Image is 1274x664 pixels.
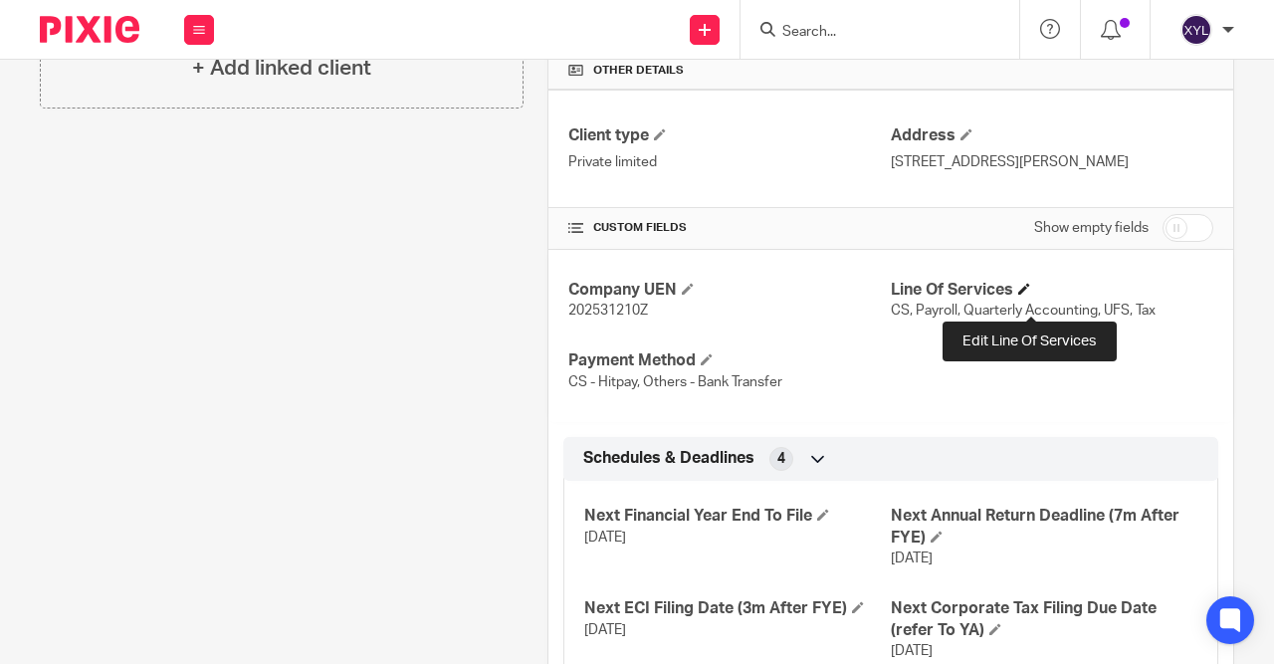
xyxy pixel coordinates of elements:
[891,552,933,565] span: [DATE]
[192,53,371,84] h4: + Add linked client
[777,449,785,469] span: 4
[568,152,891,172] p: Private limited
[568,375,782,389] span: CS - Hitpay, Others - Bank Transfer
[583,448,754,469] span: Schedules & Deadlines
[568,280,891,301] h4: Company UEN
[891,280,1213,301] h4: Line Of Services
[584,506,891,527] h4: Next Financial Year End To File
[891,506,1197,549] h4: Next Annual Return Deadline (7m After FYE)
[40,16,139,43] img: Pixie
[584,598,891,619] h4: Next ECI Filing Date (3m After FYE)
[1180,14,1212,46] img: svg%3E
[891,125,1213,146] h4: Address
[568,350,891,371] h4: Payment Method
[568,125,891,146] h4: Client type
[891,644,933,658] span: [DATE]
[568,220,891,236] h4: CUSTOM FIELDS
[780,24,959,42] input: Search
[568,304,648,318] span: 202531210Z
[891,152,1213,172] p: [STREET_ADDRESS][PERSON_NAME]
[584,531,626,545] span: [DATE]
[584,623,626,637] span: [DATE]
[891,304,1156,318] span: CS, Payroll, Quarterly Accounting, UFS, Tax
[593,63,684,79] span: Other details
[1034,218,1149,238] label: Show empty fields
[891,598,1197,641] h4: Next Corporate Tax Filing Due Date (refer To YA)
